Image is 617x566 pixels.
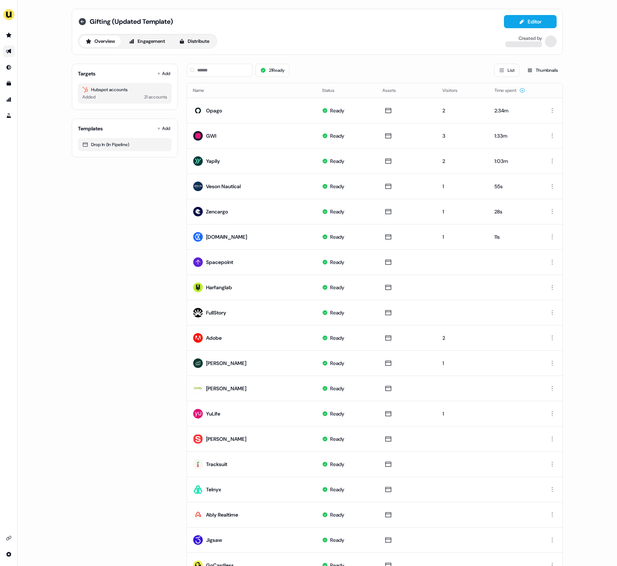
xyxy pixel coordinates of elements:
[206,157,220,165] div: Yapily
[206,132,216,139] div: GWI
[206,461,227,468] div: Tracksuit
[504,19,557,26] a: Editor
[330,309,344,316] div: Ready
[322,84,343,97] button: Status
[79,36,121,47] button: Overview
[156,68,172,79] button: Add
[330,360,344,367] div: Ready
[330,385,344,392] div: Ready
[494,233,532,241] div: 11s
[206,385,246,392] div: [PERSON_NAME]
[330,435,344,443] div: Ready
[193,84,213,97] button: Name
[330,486,344,493] div: Ready
[123,36,171,47] button: Engagement
[3,110,15,122] a: Go to experiments
[156,123,172,134] button: Add
[330,461,344,468] div: Ready
[3,94,15,105] a: Go to attribution
[330,233,344,241] div: Ready
[330,511,344,518] div: Ready
[494,183,532,190] div: 55s
[3,62,15,73] a: Go to Inbound
[206,486,221,493] div: Telnyx
[3,29,15,41] a: Go to prospects
[206,309,226,316] div: FullStory
[442,334,482,342] div: 2
[330,536,344,544] div: Ready
[3,78,15,89] a: Go to templates
[206,360,246,367] div: [PERSON_NAME]
[522,64,563,77] button: Thumbnails
[442,233,482,241] div: 1
[494,132,532,139] div: 1:33m
[442,410,482,417] div: 1
[330,334,344,342] div: Ready
[173,36,216,47] button: Distribute
[330,157,344,165] div: Ready
[494,64,519,77] button: List
[330,183,344,190] div: Ready
[206,536,222,544] div: Jigsaw
[330,258,344,266] div: Ready
[377,83,437,98] th: Assets
[82,141,167,148] div: Drop In (In Pipeline)
[442,107,482,114] div: 2
[90,17,173,26] span: Gifting (Updated Template)
[206,284,232,291] div: Harfanglab
[206,435,246,443] div: [PERSON_NAME]
[494,84,525,97] button: Time spent
[3,548,15,560] a: Go to integrations
[330,284,344,291] div: Ready
[206,208,228,215] div: Zencargo
[206,183,241,190] div: Veson Nautical
[330,132,344,139] div: Ready
[206,233,247,241] div: [DOMAIN_NAME]
[442,132,482,139] div: 3
[494,107,532,114] div: 2:34m
[3,45,15,57] a: Go to outbound experience
[78,70,96,77] div: Targets
[442,84,466,97] button: Visitors
[442,360,482,367] div: 1
[494,157,532,165] div: 1:03m
[442,157,482,165] div: 2
[330,107,344,114] div: Ready
[144,93,167,101] div: 21 accounts
[78,125,103,132] div: Templates
[504,15,557,28] button: Editor
[206,258,233,266] div: Spacepoint
[206,107,222,114] div: Opago
[519,36,542,41] div: Created by
[3,532,15,544] a: Go to integrations
[442,208,482,215] div: 1
[82,93,96,101] div: Added
[206,410,220,417] div: YuLife
[255,64,289,77] button: 21Ready
[330,208,344,215] div: Ready
[206,511,238,518] div: Ably Realtime
[206,334,222,342] div: Adobe
[442,183,482,190] div: 1
[330,410,344,417] div: Ready
[494,208,532,215] div: 28s
[82,86,167,93] div: Hubspot accounts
